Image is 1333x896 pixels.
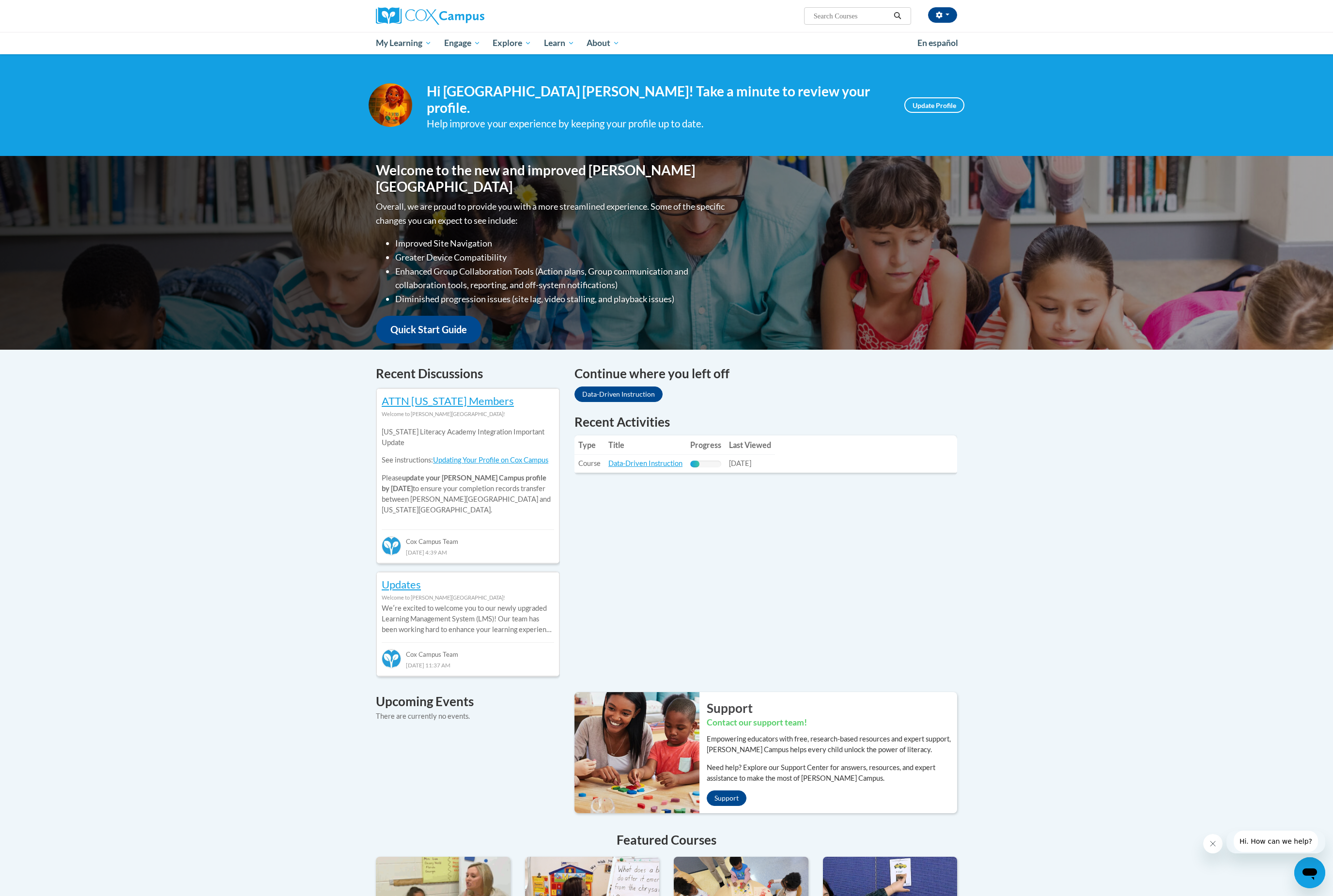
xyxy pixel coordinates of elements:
[813,10,890,22] input: Search Courses
[707,790,746,806] a: Support
[376,364,560,383] h4: Recent Discussions
[382,642,554,660] div: Cox Campus Team
[376,712,470,720] span: There are currently no events.
[904,97,964,113] a: Update Profile
[707,717,957,729] h3: Contact our support team!
[395,264,727,293] li: Enhanced Group Collaboration Tools (Action plans, Group communication and collaboration tools, re...
[574,364,957,383] h4: Continue where you left off
[433,456,548,464] a: Updating Your Profile on Cox Campus
[382,529,554,547] div: Cox Campus Team
[427,116,890,132] div: Help improve your experience by keeping your profile up to date.
[376,7,484,25] img: Cox Campus
[587,37,620,49] span: About
[574,386,663,402] a: Data-Driven Instruction
[578,459,601,467] span: Course
[382,474,546,493] b: update your [PERSON_NAME] Campus profile by [DATE]
[574,435,604,455] th: Type
[493,37,531,49] span: Explore
[382,547,554,557] div: [DATE] 4:39 AM
[707,699,957,717] h2: Support
[382,419,554,523] div: Please to ensure your completion records transfer between [PERSON_NAME][GEOGRAPHIC_DATA] and [US_...
[1226,831,1325,853] iframe: Message from company
[369,83,412,127] img: Profile Image
[376,7,560,25] a: Cox Campus
[395,292,727,306] li: Diminished progression issues (site lag, video stalling, and playback issues)
[382,603,554,635] p: Weʹre excited to welcome you to our newly upgraded Learning Management System (LMS)! Our team has...
[395,250,727,264] li: Greater Device Compatibility
[581,32,626,54] a: About
[376,692,560,711] h4: Upcoming Events
[382,578,421,591] a: Updates
[382,592,554,603] div: Welcome to [PERSON_NAME][GEOGRAPHIC_DATA]!
[438,32,487,54] a: Engage
[370,32,438,54] a: My Learning
[427,83,890,116] h4: Hi [GEOGRAPHIC_DATA] [PERSON_NAME]! Take a minute to review your profile.
[382,427,554,448] p: [US_STATE] Literacy Academy Integration Important Update
[395,236,727,250] li: Improved Site Navigation
[707,734,957,755] p: Empowering educators with free, research-based resources and expert support, [PERSON_NAME] Campus...
[917,38,958,48] span: En español
[686,435,725,455] th: Progress
[604,435,686,455] th: Title
[890,10,905,22] button: Search
[544,37,574,49] span: Learn
[1294,857,1325,888] iframe: Button to launch messaging window
[376,200,727,228] p: Overall, we are proud to provide you with a more streamlined experience. Some of the specific cha...
[725,435,775,455] th: Last Viewed
[444,37,480,49] span: Engage
[382,649,401,668] img: Cox Campus Team
[928,7,957,23] button: Account Settings
[382,394,514,407] a: ATTN [US_STATE] Members
[376,316,481,343] a: Quick Start Guide
[707,762,957,784] p: Need help? Explore our Support Center for answers, resources, and expert assistance to make the m...
[690,461,699,467] div: Progress, %
[1203,834,1223,853] iframe: Close message
[361,32,972,54] div: Main menu
[382,455,554,465] p: See instructions:
[382,660,554,670] div: [DATE] 11:37 AM
[608,459,682,467] a: Data-Driven Instruction
[376,37,432,49] span: My Learning
[538,32,581,54] a: Learn
[382,536,401,556] img: Cox Campus Team
[567,692,699,813] img: ...
[729,459,751,467] span: [DATE]
[376,831,957,850] h4: Featured Courses
[382,409,554,419] div: Welcome to [PERSON_NAME][GEOGRAPHIC_DATA]!
[486,32,538,54] a: Explore
[911,33,964,53] a: En español
[574,413,957,431] h1: Recent Activities
[376,162,727,195] h1: Welcome to the new and improved [PERSON_NAME][GEOGRAPHIC_DATA]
